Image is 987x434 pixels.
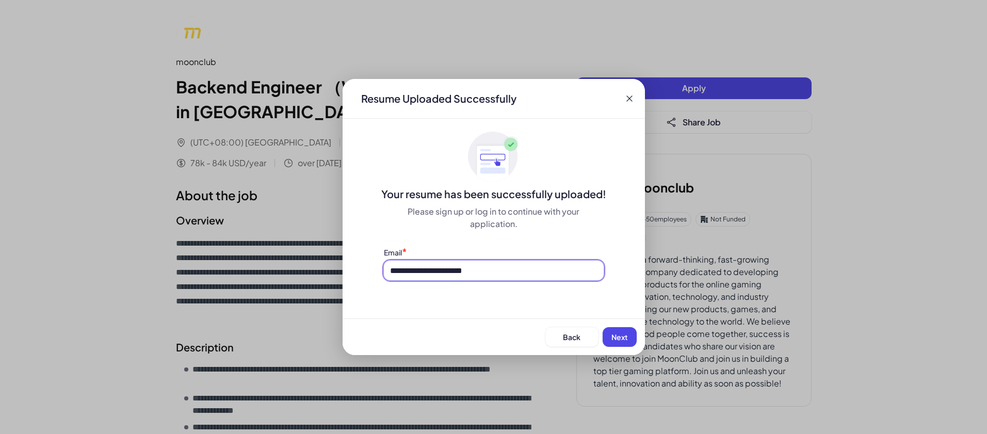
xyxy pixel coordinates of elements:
div: Please sign up or log in to continue with your application. [384,205,604,230]
span: Back [563,332,580,342]
img: ApplyedMaskGroup3.svg [468,131,520,183]
label: Email [384,248,402,257]
div: Your resume has been successfully uploaded! [343,187,645,201]
div: Resume Uploaded Successfully [353,91,525,106]
button: Back [545,327,598,347]
button: Next [603,327,637,347]
span: Next [611,332,628,342]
